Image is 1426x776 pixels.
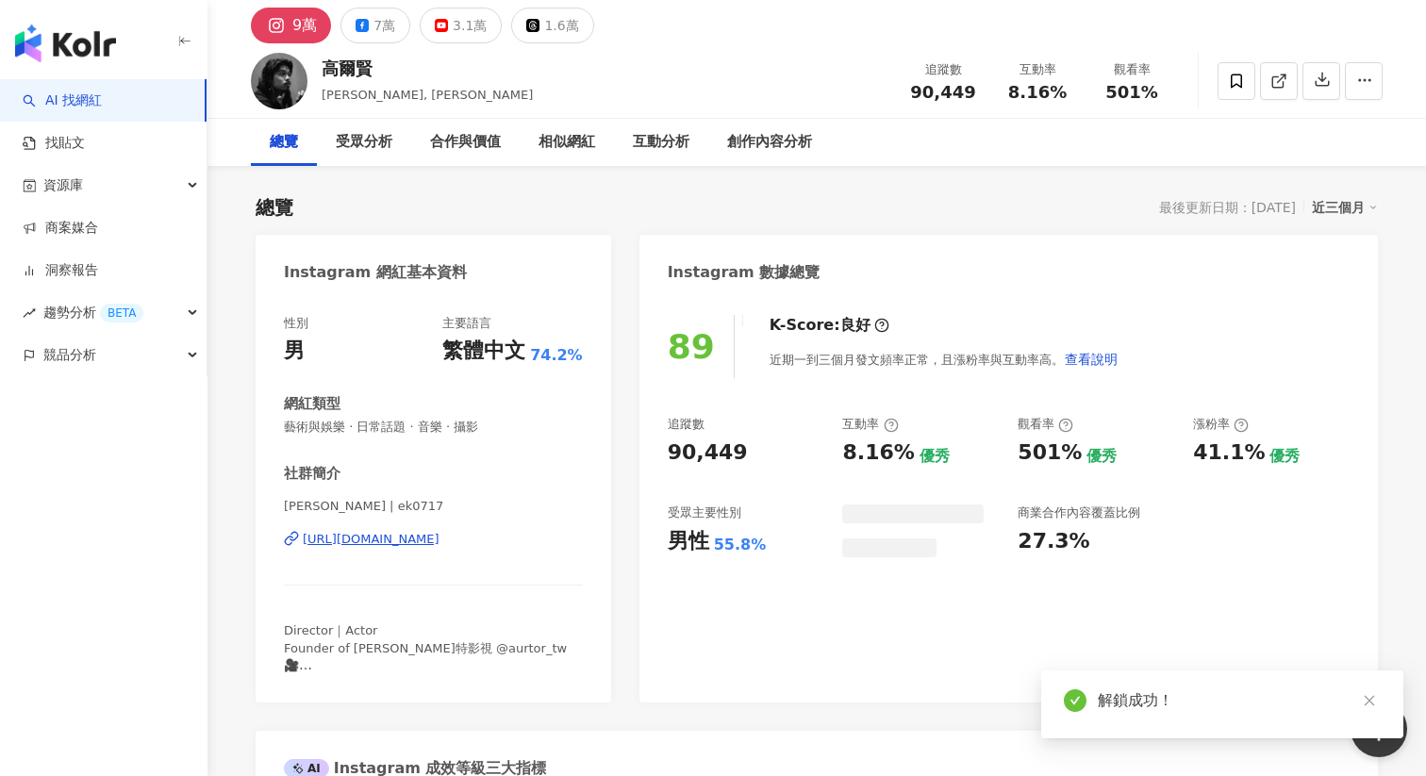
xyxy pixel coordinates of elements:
div: 89 [668,327,715,366]
div: 男性 [668,527,709,556]
span: 501% [1105,83,1158,102]
div: Instagram 網紅基本資料 [284,262,467,283]
span: 74.2% [530,345,583,366]
span: 資源庫 [43,164,83,206]
div: 性別 [284,315,308,332]
div: 互動分析 [633,131,689,154]
div: 網紅類型 [284,394,340,414]
span: 查看說明 [1065,352,1118,367]
button: 查看說明 [1064,340,1119,378]
div: 41.1% [1193,438,1265,468]
div: 主要語言 [442,315,491,332]
span: [PERSON_NAME] | ek0717 [284,498,583,515]
div: 501% [1018,438,1082,468]
div: 觀看率 [1018,416,1073,433]
div: 繁體中文 [442,337,525,366]
button: 1.6萬 [511,8,593,43]
div: 合作與價值 [430,131,501,154]
div: 近期一到三個月發文頻率正常，且漲粉率與互動率高。 [770,340,1119,378]
span: 競品分析 [43,334,96,376]
span: rise [23,306,36,320]
button: 3.1萬 [420,8,502,43]
button: 7萬 [340,8,410,43]
div: 高爾賢 [322,57,533,80]
div: 良好 [840,315,871,336]
img: logo [15,25,116,62]
div: 優秀 [1086,446,1117,467]
div: 社群簡介 [284,464,340,484]
img: KOL Avatar [251,53,307,109]
div: 3.1萬 [453,12,487,39]
div: K-Score : [770,315,889,336]
a: [URL][DOMAIN_NAME] [284,531,583,548]
div: [URL][DOMAIN_NAME] [303,531,439,548]
div: 相似網紅 [539,131,595,154]
div: 創作內容分析 [727,131,812,154]
div: 受眾主要性別 [668,504,741,521]
span: 趨勢分析 [43,291,143,334]
div: BETA [100,304,143,322]
span: [PERSON_NAME], [PERSON_NAME] [322,88,533,102]
a: searchAI 找網紅 [23,91,102,110]
div: 受眾分析 [336,131,392,154]
a: 商案媒合 [23,219,98,238]
div: Instagram 數據總覽 [668,262,821,283]
div: 9萬 [292,12,317,39]
div: 55.8% [714,535,767,555]
a: 洞察報告 [23,261,98,280]
div: 近三個月 [1312,195,1378,220]
a: 找貼文 [23,134,85,153]
span: 90,449 [910,82,975,102]
div: 追蹤數 [668,416,705,433]
button: 9萬 [251,8,331,43]
span: 8.16% [1008,83,1067,102]
div: 男 [284,337,305,366]
div: 互動率 [842,416,898,433]
div: 90,449 [668,438,748,468]
div: 優秀 [1269,446,1300,467]
div: 總覽 [256,194,293,221]
div: 漲粉率 [1193,416,1249,433]
div: 商業合作內容覆蓋比例 [1018,504,1140,521]
span: check-circle [1064,689,1086,712]
div: 7萬 [373,12,395,39]
div: 27.3% [1018,527,1089,556]
div: 1.6萬 [544,12,578,39]
span: Director｜Actor Founder of [PERSON_NAME]特影視 @aurtor_tw 🎥 合作請洽 [EMAIL_ADDRESS][DOMAIN_NAME]📭 [284,623,567,689]
div: 追蹤數 [907,60,979,79]
div: 最後更新日期：[DATE] [1159,200,1296,215]
div: 觀看率 [1096,60,1168,79]
span: close [1363,694,1376,707]
div: 總覽 [270,131,298,154]
div: 8.16% [842,438,914,468]
div: 互動率 [1002,60,1073,79]
span: 藝術與娛樂 · 日常話題 · 音樂 · 攝影 [284,419,583,436]
div: 解鎖成功！ [1098,689,1381,712]
div: 優秀 [920,446,950,467]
